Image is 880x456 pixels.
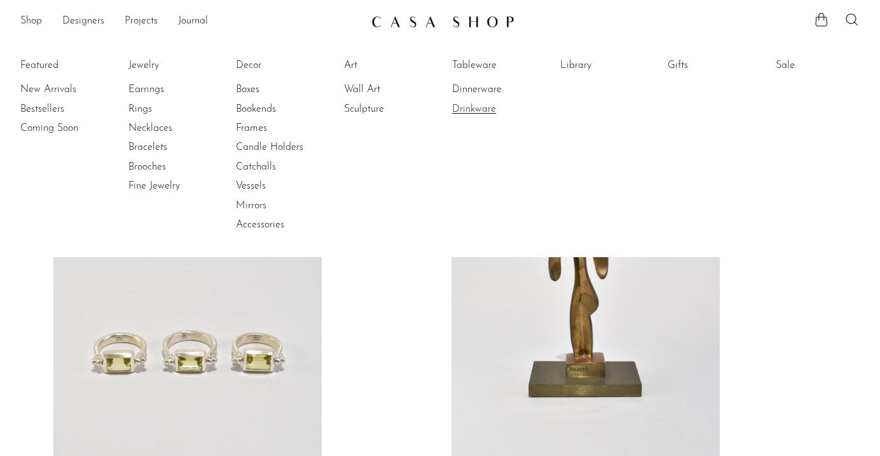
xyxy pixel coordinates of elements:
a: Wall Art [344,83,439,97]
a: Tableware [452,58,547,72]
a: Earrings [128,83,224,97]
ul: Library [560,56,656,80]
a: Candle Holders [236,140,331,154]
a: Catchalls [236,160,331,174]
a: Bracelets [128,140,224,154]
ul: Jewelry [128,56,224,196]
a: Decor [236,58,331,72]
a: Shop [20,13,42,30]
a: Frames [236,121,331,135]
a: Bookends [236,102,331,116]
a: Sculpture [344,102,439,116]
a: Journal [178,13,208,30]
a: Mirrors [236,199,331,213]
a: Drinkware [452,102,547,116]
a: Coming Soon [20,121,116,135]
a: Dinnerware [452,83,547,97]
a: New Arrivals [20,83,116,97]
nav: Desktop navigation [20,11,361,32]
ul: Tableware [452,56,547,119]
a: Projects [125,13,158,30]
a: Bestsellers [20,102,116,116]
a: Jewelry [128,58,224,72]
a: Designers [62,13,104,30]
ul: NEW HEADER MENU [20,11,361,32]
a: Accessories [236,218,331,232]
a: Fine Jewelry [128,179,224,193]
ul: Decor [236,56,331,235]
a: Art [344,58,439,72]
a: Boxes [236,83,331,97]
ul: Featured [20,80,116,138]
ul: Gifts [668,56,763,80]
a: Necklaces [128,121,224,135]
a: Sale [776,58,871,72]
a: Gifts [668,58,763,72]
ul: Art [344,56,439,119]
a: Library [560,58,656,72]
a: Brooches [128,160,224,174]
a: Rings [128,102,224,116]
ul: Sale [776,56,871,80]
a: Vessels [236,179,331,193]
